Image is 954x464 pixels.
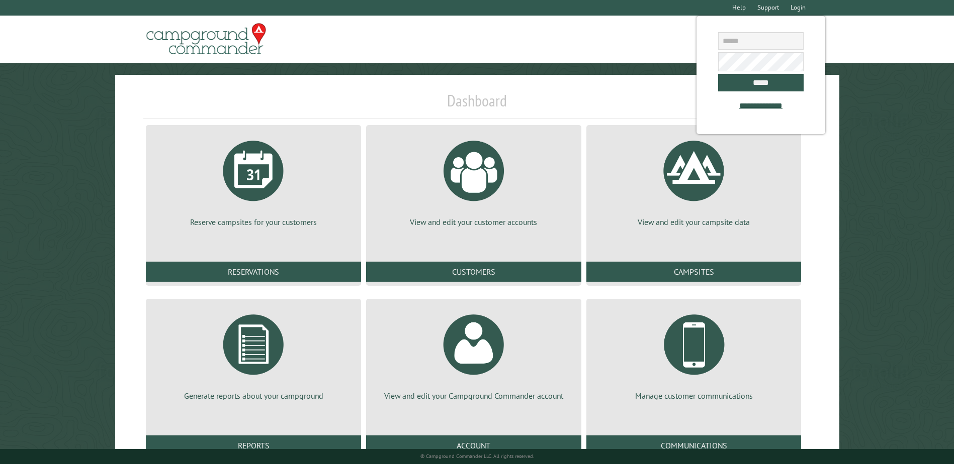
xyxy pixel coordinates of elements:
[420,453,534,459] small: © Campground Commander LLC. All rights reserved.
[598,390,790,401] p: Manage customer communications
[158,133,349,227] a: Reserve campsites for your customers
[146,262,361,282] a: Reservations
[378,133,569,227] a: View and edit your customer accounts
[598,133,790,227] a: View and edit your campsite data
[366,435,581,455] a: Account
[366,262,581,282] a: Customers
[586,435,802,455] a: Communications
[598,307,790,401] a: Manage customer communications
[586,262,802,282] a: Campsites
[378,390,569,401] p: View and edit your Campground Commander account
[378,307,569,401] a: View and edit your Campground Commander account
[143,20,269,59] img: Campground Commander
[158,307,349,401] a: Generate reports about your campground
[158,390,349,401] p: Generate reports about your campground
[158,216,349,227] p: Reserve campsites for your customers
[378,216,569,227] p: View and edit your customer accounts
[598,216,790,227] p: View and edit your campsite data
[146,435,361,455] a: Reports
[143,91,810,119] h1: Dashboard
